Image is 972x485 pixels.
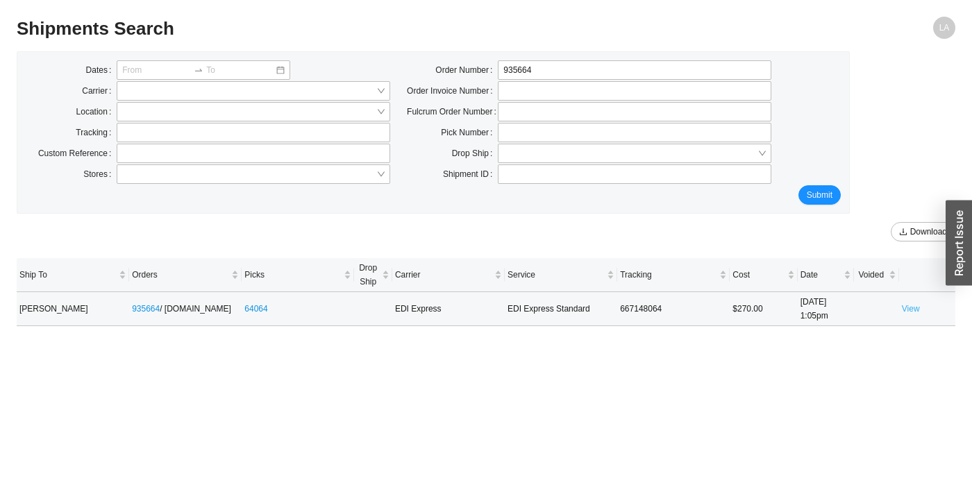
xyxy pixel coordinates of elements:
td: [DATE] 1:05pm [798,292,854,326]
span: Submit [807,188,832,202]
span: swap-right [194,65,203,75]
button: Submit [798,185,841,205]
h2: Shipments Search [17,17,721,41]
label: Stores [83,164,117,184]
label: Pick Number [441,123,498,142]
label: Drop Ship [452,144,498,163]
th: Voided sortable [854,258,899,292]
input: From [122,63,191,77]
span: Voided [857,268,886,282]
span: download [899,228,907,237]
th: Ship To sortable [17,258,129,292]
input: To [206,63,275,77]
td: 667148064 [617,292,730,326]
a: 64064 [244,304,267,314]
th: Carrier sortable [392,258,505,292]
span: Carrier [395,268,492,282]
th: Tracking sortable [617,258,730,292]
label: Carrier [82,81,117,101]
div: / [DOMAIN_NAME] [132,302,239,316]
span: Drop Ship [357,261,378,289]
label: Tracking [76,123,117,142]
span: Tracking [620,268,717,282]
td: EDI Express Standard [505,292,617,326]
span: to [194,65,203,75]
th: Date sortable [798,258,854,292]
td: $270.00 [730,292,797,326]
th: Cost sortable [730,258,797,292]
th: Picks sortable [242,258,354,292]
label: Location [76,102,117,121]
span: Service [508,268,604,282]
span: LA [939,17,950,39]
label: Fulcrum Order Number [407,102,498,121]
th: Drop Ship sortable [354,258,392,292]
td: [PERSON_NAME] [17,292,129,326]
button: downloadDownload [891,222,955,241]
span: Download [910,225,947,239]
label: Order Invoice Number [407,81,498,101]
label: Dates [86,60,117,80]
span: Date [801,268,841,282]
a: View [902,304,920,314]
td: EDI Express [392,292,505,326]
label: Shipment ID [443,164,498,184]
a: 935664 [132,304,160,314]
label: Custom Reference [38,144,117,163]
th: Orders sortable [129,258,242,292]
span: Ship To [19,268,116,282]
span: Picks [244,268,341,282]
label: Order Number [435,60,498,80]
th: Service sortable [505,258,617,292]
th: undefined sortable [899,258,955,292]
span: Cost [732,268,784,282]
span: Orders [132,268,228,282]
